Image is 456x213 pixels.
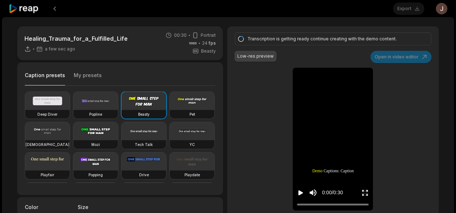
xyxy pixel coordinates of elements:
p: Healing_Trauma_for_a_Fulfilled_Life [24,34,128,43]
label: Color [25,203,73,211]
button: My presets [74,72,102,85]
span: fps [209,40,216,46]
span: a few sec ago [45,46,75,52]
span: 24 [202,40,216,46]
h3: Deep Diver [37,111,58,117]
h3: Playdate [184,172,200,178]
span: Beasty [201,48,216,54]
h3: Popping [88,172,103,178]
h3: Beasty [138,111,150,117]
div: 0:00 / 0:30 [322,189,343,196]
h3: Pet [190,111,195,117]
span: 00:30 [174,32,187,39]
span: Captions: [324,168,339,174]
div: Transcription is getting ready continue creating with the demo content. [247,36,416,42]
span: Portrait [201,32,216,39]
h3: [DEMOGRAPHIC_DATA] [26,142,69,147]
span: Demo [312,168,322,174]
h3: Tech Talk [135,142,153,147]
span: Caption [341,168,354,174]
h3: Mozi [91,142,100,147]
button: Mute sound [309,188,318,197]
h3: Drive [139,172,149,178]
label: Size [78,203,126,211]
button: Caption presets [25,72,65,86]
h3: Playfair [41,172,54,178]
h3: YC [190,142,195,147]
h3: Popline [89,111,102,117]
button: Play video [297,186,304,199]
button: Enter Fullscreen [361,186,369,199]
div: Low-res preview [237,53,274,59]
